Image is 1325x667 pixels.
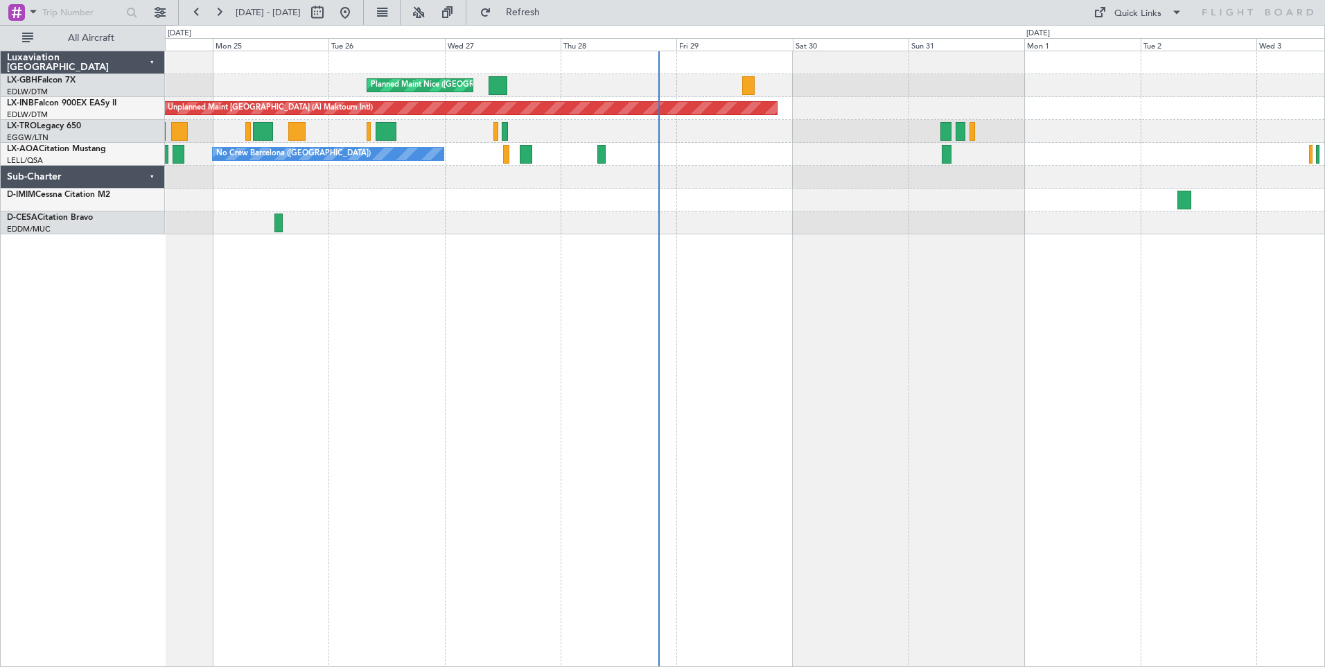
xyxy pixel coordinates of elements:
[1114,7,1161,21] div: Quick Links
[7,99,116,107] a: LX-INBFalcon 900EX EASy II
[473,1,556,24] button: Refresh
[15,27,150,49] button: All Aircraft
[445,38,561,51] div: Wed 27
[561,38,676,51] div: Thu 28
[168,98,373,119] div: Unplanned Maint [GEOGRAPHIC_DATA] (Al Maktoum Intl)
[676,38,792,51] div: Fri 29
[7,145,39,153] span: LX-AOA
[7,99,34,107] span: LX-INB
[7,191,35,199] span: D-IMIM
[7,122,37,130] span: LX-TRO
[1026,28,1050,40] div: [DATE]
[494,8,552,17] span: Refresh
[7,76,76,85] a: LX-GBHFalcon 7X
[371,75,525,96] div: Planned Maint Nice ([GEOGRAPHIC_DATA])
[1087,1,1189,24] button: Quick Links
[7,132,49,143] a: EGGW/LTN
[909,38,1024,51] div: Sun 31
[7,76,37,85] span: LX-GBH
[7,110,48,120] a: EDLW/DTM
[793,38,909,51] div: Sat 30
[7,145,106,153] a: LX-AOACitation Mustang
[7,214,93,222] a: D-CESACitation Bravo
[42,2,122,23] input: Trip Number
[7,224,51,234] a: EDDM/MUC
[7,191,110,199] a: D-IMIMCessna Citation M2
[216,144,371,164] div: No Crew Barcelona ([GEOGRAPHIC_DATA])
[213,38,328,51] div: Mon 25
[36,33,146,43] span: All Aircraft
[236,6,301,19] span: [DATE] - [DATE]
[7,87,48,97] a: EDLW/DTM
[328,38,444,51] div: Tue 26
[1141,38,1256,51] div: Tue 2
[1024,38,1140,51] div: Mon 1
[7,155,43,166] a: LELL/QSA
[7,122,81,130] a: LX-TROLegacy 650
[7,214,37,222] span: D-CESA
[168,28,191,40] div: [DATE]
